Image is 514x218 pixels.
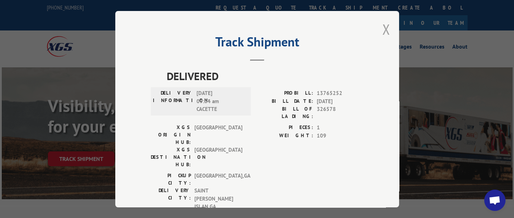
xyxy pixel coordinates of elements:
[153,89,193,113] label: DELIVERY INFORMATION:
[167,68,364,84] span: DELIVERED
[317,105,364,120] span: 326578
[194,124,242,146] span: [GEOGRAPHIC_DATA]
[484,190,505,211] div: Open chat
[317,97,364,105] span: [DATE]
[257,132,313,140] label: WEIGHT:
[151,124,191,146] label: XGS ORIGIN HUB:
[194,187,242,211] span: SAINT [PERSON_NAME] ISLAN , GA
[197,89,244,113] span: [DATE] 09:04 am CACETTE
[151,37,364,50] h2: Track Shipment
[317,132,364,140] span: 109
[257,105,313,120] label: BILL OF LADING:
[257,89,313,97] label: PROBILL:
[257,97,313,105] label: BILL DATE:
[194,146,242,168] span: [GEOGRAPHIC_DATA]
[194,172,242,187] span: [GEOGRAPHIC_DATA] , GA
[151,172,191,187] label: PICKUP CITY:
[382,20,390,39] button: Close modal
[151,187,191,211] label: DELIVERY CITY:
[317,124,364,132] span: 1
[257,124,313,132] label: PIECES:
[151,146,191,168] label: XGS DESTINATION HUB:
[317,89,364,97] span: 13765252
